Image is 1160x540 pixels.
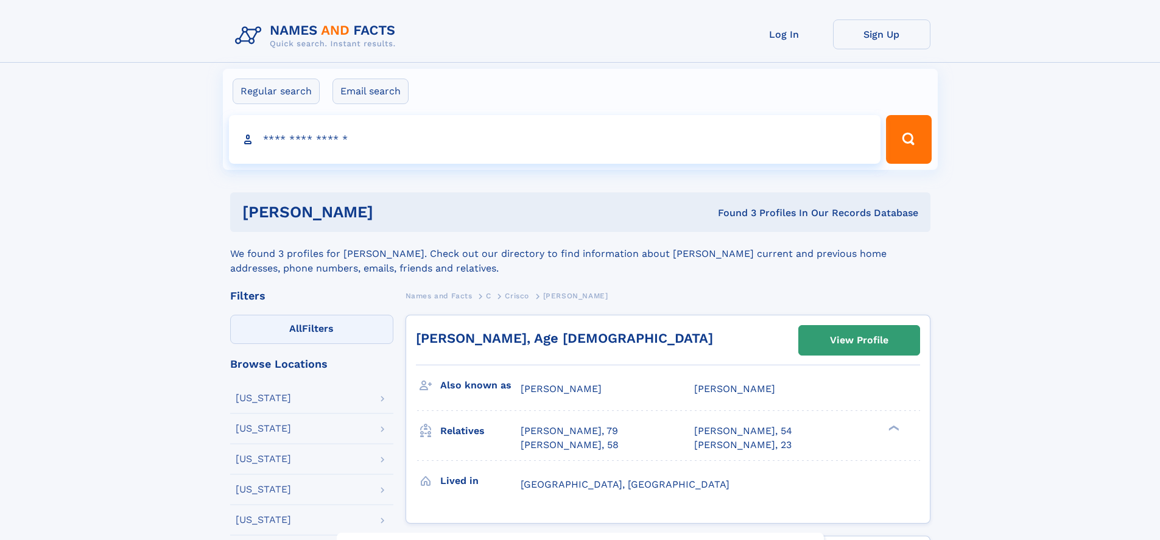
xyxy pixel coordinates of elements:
[521,479,729,490] span: [GEOGRAPHIC_DATA], [GEOGRAPHIC_DATA]
[505,288,529,303] a: Crisco
[543,292,608,300] span: [PERSON_NAME]
[886,115,931,164] button: Search Button
[230,19,406,52] img: Logo Names and Facts
[440,421,521,441] h3: Relatives
[486,292,491,300] span: C
[242,205,546,220] h1: [PERSON_NAME]
[833,19,930,49] a: Sign Up
[230,359,393,370] div: Browse Locations
[416,331,713,346] a: [PERSON_NAME], Age [DEMOGRAPHIC_DATA]
[230,232,930,276] div: We found 3 profiles for [PERSON_NAME]. Check out our directory to find information about [PERSON_...
[440,471,521,491] h3: Lived in
[799,326,919,355] a: View Profile
[694,438,792,452] a: [PERSON_NAME], 23
[236,393,291,403] div: [US_STATE]
[521,438,619,452] a: [PERSON_NAME], 58
[486,288,491,303] a: C
[236,454,291,464] div: [US_STATE]
[546,206,918,220] div: Found 3 Profiles In Our Records Database
[406,288,473,303] a: Names and Facts
[440,375,521,396] h3: Also known as
[236,485,291,494] div: [US_STATE]
[230,315,393,344] label: Filters
[236,424,291,433] div: [US_STATE]
[521,424,618,438] a: [PERSON_NAME], 79
[332,79,409,104] label: Email search
[885,424,900,432] div: ❯
[736,19,833,49] a: Log In
[694,383,775,394] span: [PERSON_NAME]
[233,79,320,104] label: Regular search
[830,326,888,354] div: View Profile
[521,383,602,394] span: [PERSON_NAME]
[505,292,529,300] span: Crisco
[694,424,792,438] a: [PERSON_NAME], 54
[236,515,291,525] div: [US_STATE]
[289,323,302,334] span: All
[230,290,393,301] div: Filters
[229,115,881,164] input: search input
